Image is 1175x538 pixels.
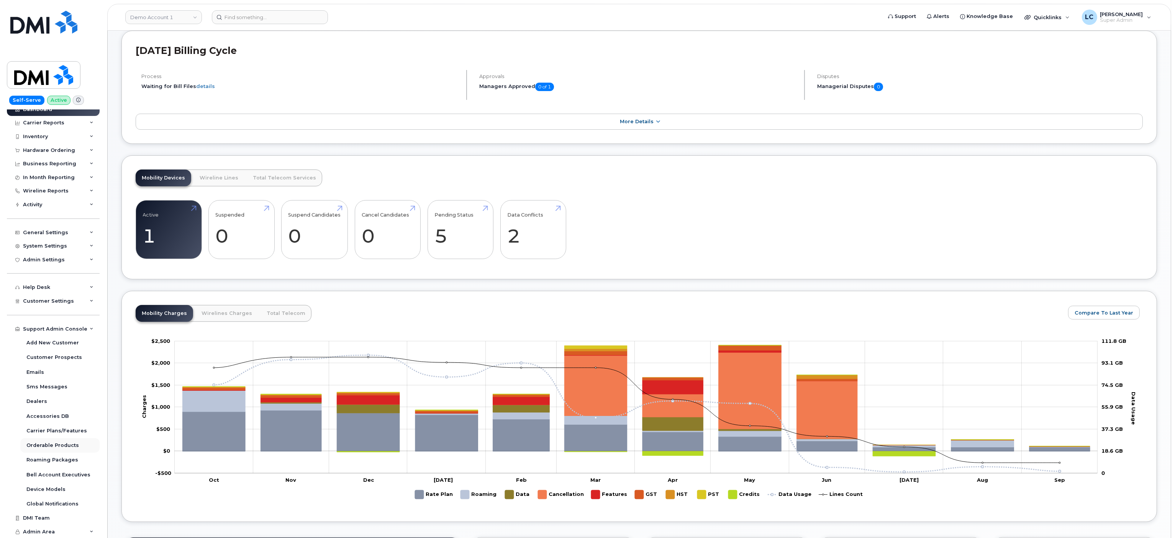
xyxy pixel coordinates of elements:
a: Alerts [921,9,955,24]
g: $0 [156,426,170,432]
tspan: [DATE] [434,477,453,483]
tspan: -$500 [155,470,171,476]
span: 0 of 1 [535,83,554,91]
div: Logan Cole [1077,10,1157,25]
g: PST [697,487,721,502]
span: Compare To Last Year [1075,309,1133,316]
tspan: Apr [667,477,678,483]
a: details [196,83,215,89]
input: Find something... [212,10,328,24]
a: Wirelines Charges [195,305,258,322]
a: Data Conflicts 2 [507,204,559,255]
tspan: $2,500 [151,338,170,344]
tspan: Aug [977,477,988,483]
g: GST [635,487,658,502]
button: Compare To Last Year [1068,306,1140,320]
g: Cancellation [538,487,584,502]
h5: Managerial Disputes [817,83,1143,91]
div: Quicklinks [1019,10,1075,25]
tspan: 0 [1101,470,1105,476]
g: HST [666,487,690,502]
a: Knowledge Base [955,9,1018,24]
tspan: 18.6 GB [1101,448,1123,454]
a: Active 1 [143,204,195,255]
tspan: 37.3 GB [1101,426,1123,432]
a: Suspend Candidates 0 [288,204,341,255]
g: Data [505,487,530,502]
tspan: Data Usage [1131,392,1137,425]
a: Total Telecom Services [247,170,322,186]
tspan: Dec [363,477,374,483]
g: $0 [151,360,170,366]
tspan: Charges [141,395,147,419]
g: $0 [151,404,170,410]
a: Total Telecom [261,305,311,322]
g: Chart [141,338,1137,502]
g: Roaming [183,391,1090,447]
tspan: May [744,477,755,483]
g: Credits [728,487,760,502]
span: Support [895,13,916,20]
span: 0 [874,83,883,91]
span: [PERSON_NAME] [1100,11,1143,17]
tspan: 111.8 GB [1101,338,1126,344]
h2: [DATE] Billing Cycle [136,45,1143,56]
g: GST [183,346,1090,447]
tspan: $2,000 [151,360,170,366]
a: Cancel Candidates 0 [362,204,413,255]
tspan: Nov [285,477,296,483]
tspan: Mar [591,477,601,483]
h5: Managers Approved [479,83,798,91]
a: Mobility Devices [136,170,191,186]
h4: Disputes [817,73,1143,79]
tspan: Oct [209,477,219,483]
span: Super Admin [1100,17,1143,23]
tspan: Sep [1054,477,1065,483]
span: More Details [620,119,654,124]
a: Support [883,9,921,24]
a: Demo Account 1 [125,10,202,24]
g: Rate Plan [183,411,1090,452]
tspan: 93.1 GB [1101,360,1123,366]
g: $0 [151,338,170,344]
a: Mobility Charges [136,305,193,322]
g: $0 [155,470,171,476]
span: Quicklinks [1034,14,1062,20]
g: $0 [151,382,170,388]
tspan: 55.9 GB [1101,404,1123,410]
h4: Approvals [479,73,798,79]
g: Data Usage [768,487,811,502]
tspan: $0 [163,448,170,454]
g: Roaming [460,487,497,502]
g: Lines Count [819,487,863,502]
a: Suspended 0 [216,204,267,255]
g: Features [591,487,627,502]
tspan: $1,500 [151,382,170,388]
g: Legend [415,487,863,502]
tspan: $1,000 [151,404,170,410]
tspan: $500 [156,426,170,432]
tspan: Jun [822,477,831,483]
span: Knowledge Base [967,13,1013,20]
span: LC [1085,13,1094,22]
tspan: 74.5 GB [1101,382,1123,388]
g: Rate Plan [415,487,453,502]
a: Wireline Lines [193,170,244,186]
h4: Process [141,73,460,79]
tspan: Feb [516,477,527,483]
tspan: [DATE] [900,477,919,483]
a: Pending Status 5 [434,204,486,255]
li: Waiting for Bill Files [141,83,460,90]
span: Alerts [933,13,949,20]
